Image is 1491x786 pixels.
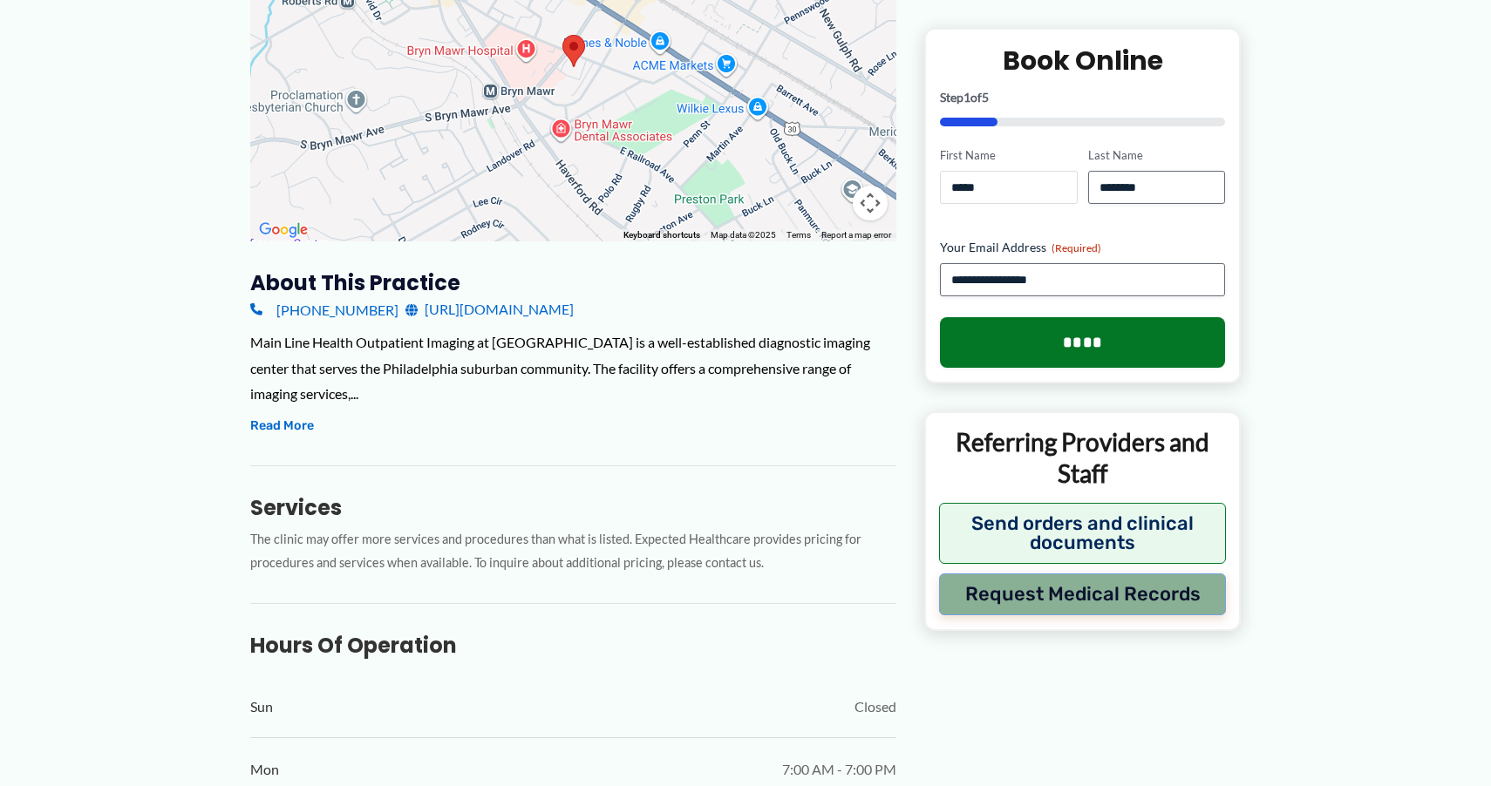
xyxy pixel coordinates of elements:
span: Sun [250,694,273,720]
button: Map camera controls [853,186,888,220]
button: Read More [250,416,314,437]
button: Request Medical Records [939,573,1226,614]
p: Referring Providers and Staff [939,426,1226,490]
a: Open this area in Google Maps (opens a new window) [255,219,312,241]
span: 1 [963,90,970,105]
span: Mon [250,756,279,783]
label: Last Name [1088,147,1225,164]
span: Closed [854,694,896,720]
span: Map data ©2025 [711,230,776,240]
a: [URL][DOMAIN_NAME] [405,296,574,322]
img: Google [255,219,312,241]
span: 5 [982,90,989,105]
a: Report a map error [821,230,891,240]
h3: Hours of Operation [250,632,896,659]
p: Step of [940,91,1225,104]
div: Main Line Health Outpatient Imaging at [GEOGRAPHIC_DATA] is a well-established diagnostic imaging... [250,329,896,407]
span: 7:00 AM - 7:00 PM [782,756,896,783]
label: First Name [940,147,1077,164]
button: Keyboard shortcuts [623,229,700,241]
h3: About this practice [250,269,896,296]
a: [PHONE_NUMBER] [250,296,398,322]
button: Send orders and clinical documents [939,502,1226,563]
p: The clinic may offer more services and procedures than what is listed. Expected Healthcare provid... [250,528,896,575]
h3: Services [250,494,896,521]
label: Your Email Address [940,239,1225,256]
a: Terms (opens in new tab) [786,230,811,240]
h2: Book Online [940,44,1225,78]
span: (Required) [1052,241,1101,254]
